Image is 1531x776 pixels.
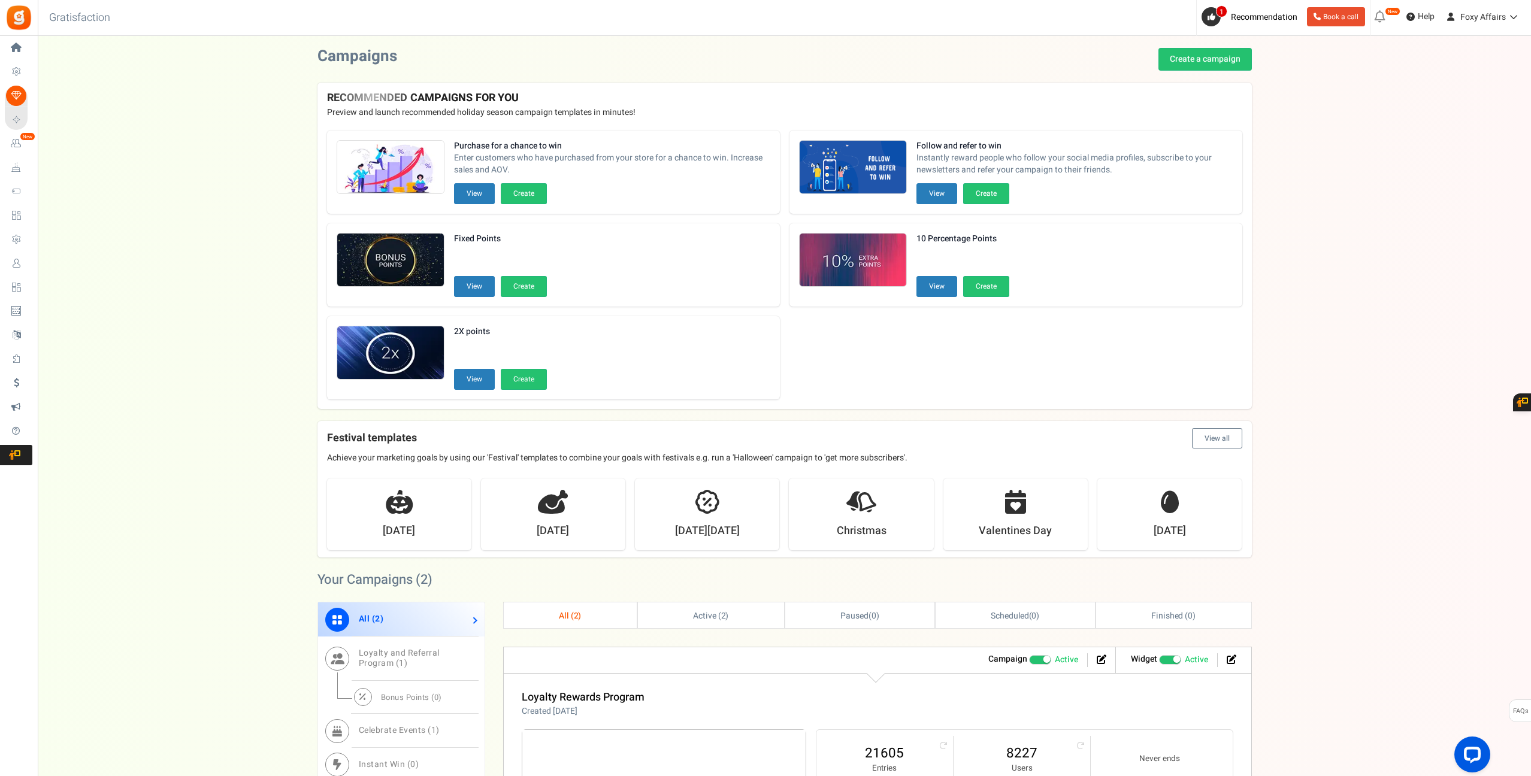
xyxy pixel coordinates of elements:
span: Paused [840,610,869,622]
button: View [916,183,957,204]
strong: 2X points [454,326,547,338]
h2: Your Campaigns ( ) [317,574,432,586]
span: 0 [1031,610,1036,622]
a: 8227 [966,744,1078,763]
img: Recommended Campaigns [800,234,906,287]
span: Celebrate Events ( ) [359,724,440,736]
span: Bonus Points ( ) [381,692,442,703]
small: Never ends [1103,753,1216,765]
strong: Purchase for a chance to win [454,140,770,152]
span: All ( ) [559,610,582,622]
span: Instantly reward people who follow your social media profiles, subscribe to your newsletters and ... [916,152,1233,176]
span: Loyalty and Referral Program ( ) [359,647,440,669]
span: Scheduled [991,610,1029,622]
span: 2 [574,610,579,622]
strong: [DATE] [383,523,415,539]
p: Achieve your marketing goals by using our 'Festival' templates to combine your goals with festiva... [327,452,1242,464]
span: Active ( ) [693,610,729,622]
span: Finished ( ) [1151,610,1196,622]
button: View [454,369,495,390]
span: 0 [434,692,439,703]
span: 2 [721,610,726,622]
button: Create [501,276,547,297]
span: Instant Win ( ) [359,758,419,771]
span: ( ) [840,610,879,622]
img: Recommended Campaigns [337,234,444,287]
span: All ( ) [359,613,384,625]
a: New [5,134,32,154]
button: View all [1192,428,1242,448]
span: 1 [1216,5,1227,17]
p: Created [DATE] [522,705,645,717]
span: Foxy Affairs [1460,11,1506,23]
span: 0 [1188,610,1193,622]
a: Help [1402,7,1439,26]
button: Create [963,183,1009,204]
a: Loyalty Rewards Program [522,689,645,705]
button: View [916,276,957,297]
h2: Campaigns [317,48,397,65]
button: View [454,183,495,204]
span: 1 [431,724,437,736]
em: New [20,132,35,141]
a: Book a call [1307,7,1365,26]
button: Create [501,369,547,390]
em: New [1385,7,1400,16]
small: Users [966,763,1078,774]
strong: Campaign [988,653,1027,665]
button: Create [963,276,1009,297]
span: 0 [872,610,876,622]
strong: [DATE] [1154,523,1186,539]
a: 21605 [828,744,941,763]
strong: 10 Percentage Points [916,233,1009,245]
span: 2 [420,570,428,589]
img: Recommended Campaigns [337,326,444,380]
a: 1 Recommendation [1202,7,1302,26]
span: Help [1415,11,1435,23]
strong: Valentines Day [979,523,1052,539]
small: Entries [828,763,941,774]
strong: Widget [1131,653,1157,665]
span: FAQs [1512,700,1529,723]
button: Create [501,183,547,204]
span: Recommendation [1231,11,1297,23]
strong: Christmas [837,523,886,539]
button: View [454,276,495,297]
span: 2 [375,613,380,625]
span: 1 [399,657,404,669]
span: Active [1185,654,1208,666]
strong: [DATE][DATE] [675,523,740,539]
h4: Festival templates [327,428,1242,448]
p: Preview and launch recommended holiday season campaign templates in minutes! [327,107,1242,119]
h3: Gratisfaction [36,6,123,30]
span: ( ) [991,610,1039,622]
img: Recommended Campaigns [337,141,444,195]
li: Widget activated [1122,653,1218,667]
img: Gratisfaction [5,4,32,31]
strong: [DATE] [537,523,569,539]
img: Recommended Campaigns [800,141,906,195]
strong: Follow and refer to win [916,140,1233,152]
span: 0 [410,758,416,771]
span: Active [1055,654,1078,666]
span: Enter customers who have purchased from your store for a chance to win. Increase sales and AOV. [454,152,770,176]
h4: RECOMMENDED CAMPAIGNS FOR YOU [327,92,1242,104]
a: Create a campaign [1158,48,1252,71]
strong: Fixed Points [454,233,547,245]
